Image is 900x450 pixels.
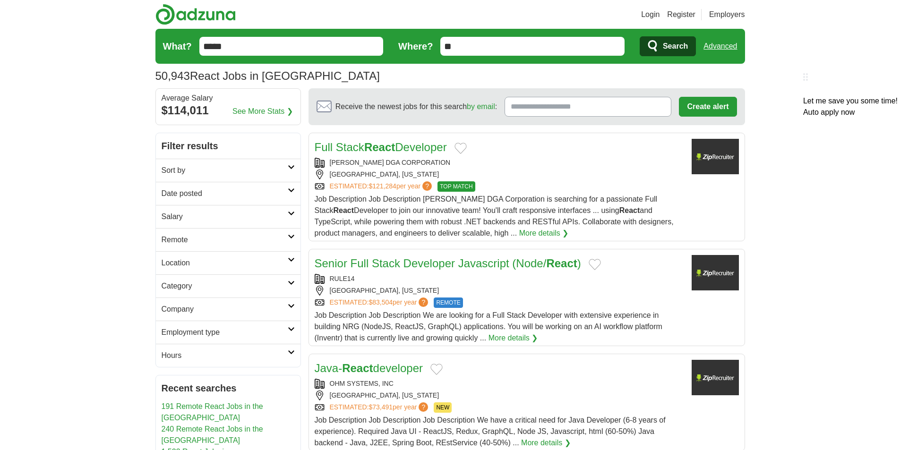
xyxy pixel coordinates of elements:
[163,39,192,53] label: What?
[162,257,288,269] h2: Location
[519,228,569,239] a: More details ❯
[156,228,300,251] a: Remote
[315,391,684,400] div: [GEOGRAPHIC_DATA], [US_STATE]
[640,36,696,56] button: Search
[467,102,495,110] a: by email
[342,362,373,374] strong: React
[692,360,739,395] img: Company logo
[546,257,577,270] strong: React
[156,274,300,297] a: Category
[364,141,395,153] strong: React
[232,106,293,117] a: See More Stats ❯
[156,251,300,274] a: Location
[434,297,463,308] span: REMOTE
[315,286,684,296] div: [GEOGRAPHIC_DATA], [US_STATE]
[679,97,737,117] button: Create alert
[315,257,581,270] a: Senior Full Stack Developer Javascript (Node/React)
[156,321,300,344] a: Employment type
[369,403,393,411] span: $73,491
[156,182,300,205] a: Date posted
[315,274,684,284] div: RULE14
[315,362,423,374] a: Java-Reactdeveloper
[156,205,300,228] a: Salary
[155,68,190,85] span: 50,943
[315,170,684,179] div: [GEOGRAPHIC_DATA], [US_STATE]
[589,259,601,270] button: Add to favorite jobs
[692,255,739,290] img: Company logo
[162,304,288,315] h2: Company
[315,158,684,168] div: [PERSON_NAME] DGA CORPORATION
[162,211,288,222] h2: Salary
[162,425,263,444] a: 240 Remote React Jobs in the [GEOGRAPHIC_DATA]
[155,69,380,82] h1: React Jobs in [GEOGRAPHIC_DATA]
[162,165,288,176] h2: Sort by
[641,9,660,20] a: Login
[162,402,263,422] a: 191 Remote React Jobs in the [GEOGRAPHIC_DATA]
[315,141,447,153] a: Full StackReactDeveloper
[330,297,430,308] a: ESTIMATED:$83,504per year?
[667,9,695,20] a: Register
[155,4,236,25] img: Adzuna logo
[334,206,354,214] strong: React
[162,102,295,119] div: $114,011
[162,327,288,338] h2: Employment type
[315,195,674,237] span: Job Description Job Description [PERSON_NAME] DGA Corporation is searching for a passionate Full ...
[156,297,300,321] a: Company
[398,39,433,53] label: Where?
[437,181,475,192] span: TOP MATCH
[703,37,737,56] a: Advanced
[335,101,497,112] span: Receive the newest jobs for this search :
[430,364,443,375] button: Add to favorite jobs
[162,381,295,395] h2: Recent searches
[369,182,396,190] span: $121,284
[419,402,428,412] span: ?
[156,133,300,159] h2: Filter results
[619,206,640,214] strong: React
[156,159,300,182] a: Sort by
[419,297,428,307] span: ?
[330,181,434,192] a: ESTIMATED:$121,284per year?
[315,311,662,342] span: Job Description Job Description We are looking for a Full Stack Developer with extensive experien...
[521,437,571,449] a: More details ❯
[454,143,467,154] button: Add to favorite jobs
[315,379,684,389] div: OHM SYSTEMS, INC
[162,280,288,292] h2: Category
[692,139,739,174] img: Company logo
[489,332,538,344] a: More details ❯
[709,9,745,20] a: Employers
[369,298,393,306] span: $83,504
[162,234,288,246] h2: Remote
[156,344,300,367] a: Hours
[315,416,666,447] span: Job Description Job Description Job Description We have a critical need for Java Developer (6-8 y...
[422,181,432,191] span: ?
[663,37,688,56] span: Search
[162,94,295,102] div: Average Salary
[162,350,288,361] h2: Hours
[434,402,452,413] span: NEW
[330,402,430,413] a: ESTIMATED:$73,491per year?
[162,188,288,199] h2: Date posted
